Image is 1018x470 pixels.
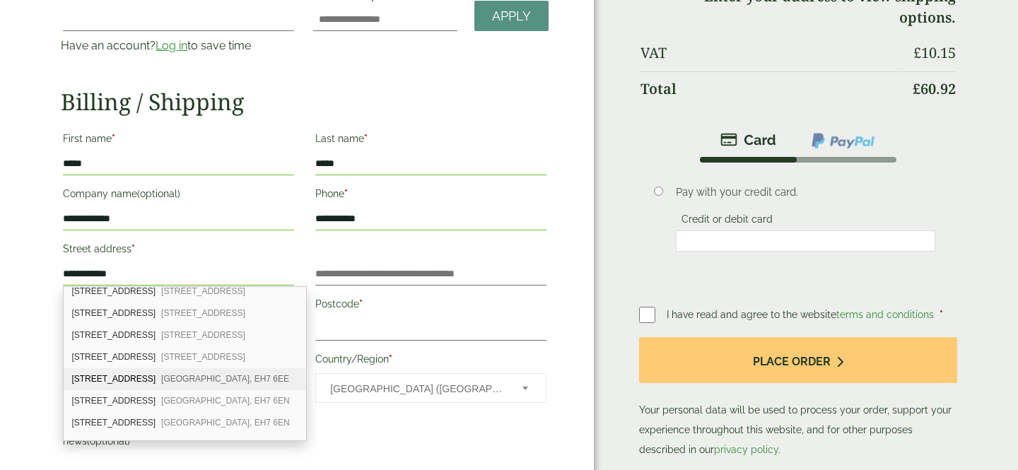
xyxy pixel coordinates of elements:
p: Your personal data will be used to process your order, support your experience throughout this we... [639,337,957,459]
bdi: 60.92 [913,79,956,98]
label: Last name [315,129,546,153]
abbr: required [359,298,363,310]
div: 72/1, Sleigh Drive [64,434,305,456]
abbr: required [112,133,115,144]
label: Street address [63,239,294,263]
a: privacy policy [714,444,778,455]
label: Company name [63,184,294,208]
th: VAT [640,36,903,70]
span: (optional) [137,188,180,199]
span: (optional) [87,435,130,447]
div: 66/4, Sleigh Drive [64,324,305,346]
div: 36/1, Sleigh Drive [64,368,305,390]
bdi: 10.15 [913,43,956,62]
span: [STREET_ADDRESS] [161,286,245,296]
abbr: required [131,243,135,254]
span: [STREET_ADDRESS] [161,308,245,318]
th: Total [640,71,903,106]
p: Have an account? to save time [61,37,296,54]
span: I have read and agree to the website [667,309,937,320]
abbr: required [344,188,348,199]
iframe: Secure card payment input frame [680,235,931,247]
span: [STREET_ADDRESS] [161,330,245,340]
p: Pay with your credit card. [676,184,935,200]
label: Credit or debit card [676,213,778,229]
label: First name [63,129,294,153]
span: [GEOGRAPHIC_DATA], EH7 6EN [161,418,290,428]
span: United Kingdom (UK) [330,374,503,404]
span: Country/Region [315,373,546,403]
img: ppcp-gateway.png [810,131,876,150]
span: £ [913,79,920,98]
span: [GEOGRAPHIC_DATA], EH7 6EE [161,374,289,384]
div: 66/5, Sleigh Drive [64,346,305,368]
label: Postcode [315,294,546,318]
div: 88/3, Sleigh Drive [64,412,305,434]
a: Apply [474,1,549,31]
abbr: required [940,309,943,320]
span: [STREET_ADDRESS] [161,440,245,450]
div: 66/3, Sleigh Drive [64,302,305,324]
abbr: required [389,353,392,365]
label: Country/Region [315,349,546,373]
span: [STREET_ADDRESS] [161,352,245,362]
span: £ [913,43,921,62]
span: [GEOGRAPHIC_DATA], EH7 6EN [161,396,290,406]
span: Apply [492,8,531,24]
div: 66/2, Sleigh Drive [64,281,305,302]
a: terms and conditions [836,309,934,320]
div: 88/4, Sleigh Drive [64,390,305,412]
a: Log in [156,39,187,52]
label: Phone [315,184,546,208]
h2: Billing / Shipping [61,88,549,115]
button: Place order [639,337,957,383]
abbr: required [364,133,368,144]
img: stripe.png [720,131,776,148]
